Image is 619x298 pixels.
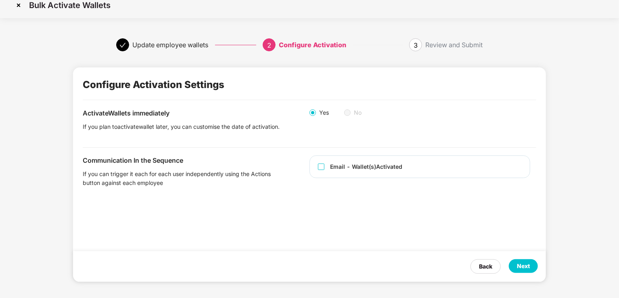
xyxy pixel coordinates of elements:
[267,41,271,49] span: 2
[83,108,309,118] div: Activate Wallets immediately
[316,108,332,117] span: Yes
[83,155,309,166] div: Communication In the Sequence
[414,41,418,49] span: 3
[330,162,402,171] div: Email - Wallet(s) Activated
[279,38,346,51] div: Configure Activation
[83,170,285,187] div: If you can trigger it each for each user independently using the Actions button against each empl...
[479,262,492,271] div: Back
[83,77,224,92] div: Configure Activation Settings
[517,262,530,271] div: Next
[425,38,483,51] div: Review and Submit
[351,108,365,117] span: No
[119,42,126,48] span: check
[29,0,111,10] p: Bulk Activate Wallets
[132,38,209,51] div: Update employee wallets
[83,122,285,131] div: If you plan to activate wallet later, you can customise the date of activation .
